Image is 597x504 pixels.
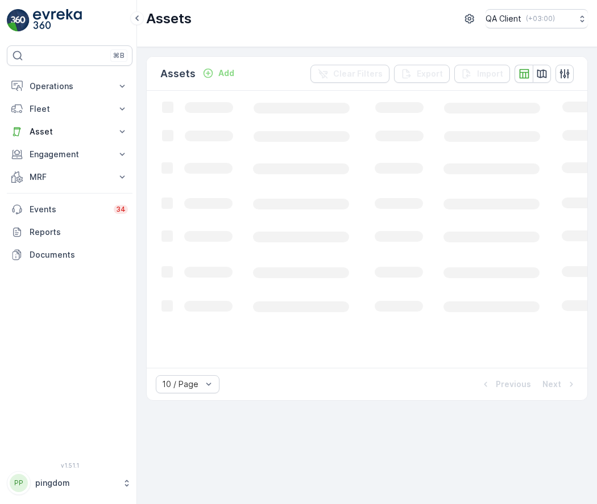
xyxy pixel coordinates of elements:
[7,243,132,266] a: Documents
[30,204,107,215] p: Events
[333,68,383,79] p: Clear Filters
[7,98,132,120] button: Fleet
[30,171,110,183] p: MRF
[417,68,443,79] p: Export
[7,9,30,32] img: logo
[30,103,110,115] p: Fleet
[7,166,132,188] button: MRF
[7,143,132,166] button: Engagement
[486,13,521,24] p: QA Client
[477,68,503,79] p: Import
[541,377,578,391] button: Next
[7,120,132,143] button: Asset
[496,379,531,390] p: Previous
[30,226,128,238] p: Reports
[218,68,234,79] p: Add
[30,126,110,137] p: Asset
[479,377,532,391] button: Previous
[7,221,132,243] a: Reports
[30,81,110,92] p: Operations
[7,462,132,469] span: v 1.51.1
[7,198,132,221] a: Events34
[454,65,510,83] button: Import
[198,66,239,80] button: Add
[30,249,128,261] p: Documents
[310,65,389,83] button: Clear Filters
[526,14,555,23] p: ( +03:00 )
[7,75,132,98] button: Operations
[394,65,450,83] button: Export
[35,477,117,489] p: pingdom
[7,471,132,495] button: PPpingdom
[146,10,192,28] p: Assets
[113,51,125,60] p: ⌘B
[486,9,588,28] button: QA Client(+03:00)
[10,474,28,492] div: PP
[30,149,110,160] p: Engagement
[116,205,126,214] p: 34
[542,379,561,390] p: Next
[33,9,82,32] img: logo_light-DOdMpM7g.png
[160,66,196,82] p: Assets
